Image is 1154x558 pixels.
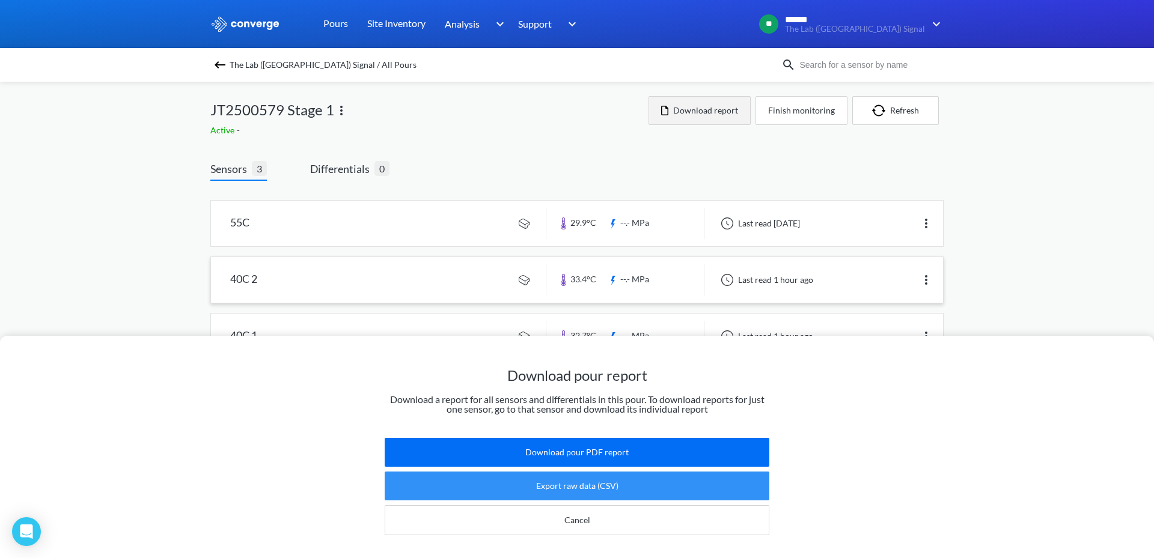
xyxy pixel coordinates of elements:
p: Download a report for all sensors and differentials in this pour. To download reports for just on... [385,395,769,414]
div: Open Intercom Messenger [12,517,41,546]
h1: Download pour report [385,366,769,385]
span: Analysis [445,16,480,31]
span: The Lab ([GEOGRAPHIC_DATA]) Signal / All Pours [230,56,417,73]
img: icon-search.svg [781,58,796,72]
img: downArrow.svg [488,17,507,31]
input: Search for a sensor by name [796,58,941,71]
img: downArrow.svg [924,17,944,31]
button: Export raw data (CSV) [385,472,769,500]
img: logo_ewhite.svg [210,16,280,32]
img: backspace.svg [213,58,227,72]
span: The Lab ([GEOGRAPHIC_DATA]) Signal [785,25,924,34]
button: Cancel [385,505,769,535]
img: downArrow.svg [560,17,579,31]
button: Download pour PDF report [385,438,769,467]
span: Support [518,16,552,31]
